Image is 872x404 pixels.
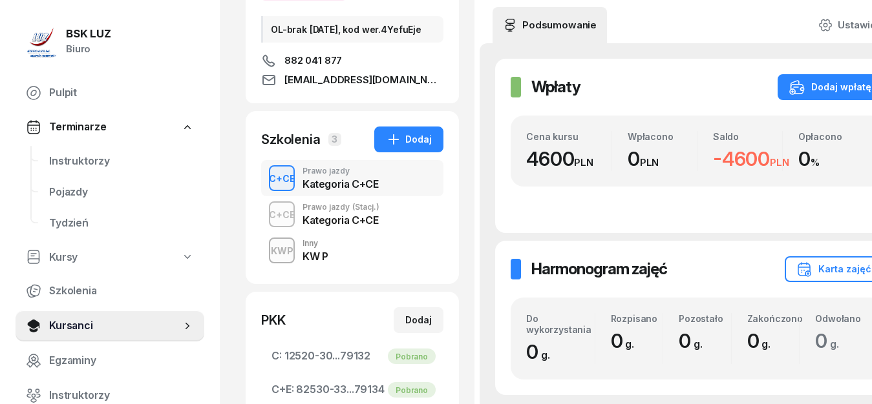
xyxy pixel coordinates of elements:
h2: Harmonogram zajęć [531,259,667,279]
span: Pulpit [49,85,194,101]
span: Kursanci [49,318,181,334]
div: C+CE [264,207,301,223]
span: Instruktorzy [49,153,194,170]
small: g. [830,338,839,350]
div: Odwołano [815,313,867,324]
div: Kategoria C+CE [303,215,379,225]
div: BSK LUZ [66,28,111,39]
span: C+E: [271,381,293,398]
a: Terminarze [16,112,204,142]
a: 882 041 877 [261,53,443,68]
small: PLN [770,156,789,168]
small: g. [541,348,550,361]
div: Saldo [713,131,782,142]
div: C+CE [264,170,301,187]
span: Szkolenia [49,283,194,299]
div: OL-brak [DATE], kod wer.4YefuEje [261,16,443,43]
span: 882 041 877 [284,53,342,68]
a: Pulpit [16,77,204,108]
span: 0 [815,329,845,352]
span: [EMAIL_ADDRESS][DOMAIN_NAME] [284,72,443,88]
small: PLN [640,156,659,168]
span: Pojazdy [49,184,194,201]
div: 0 [679,329,731,353]
button: C+CE [269,165,295,191]
div: 4600 [526,147,611,171]
div: Do wykorzystania [526,313,595,335]
span: 12520-30...79132 [271,348,433,365]
div: -4600 [713,147,782,171]
a: [EMAIL_ADDRESS][DOMAIN_NAME] [261,72,443,88]
div: Prawo jazdy [303,203,379,211]
span: 82530-33...79134 [271,381,433,398]
button: KWPInnyKW P [261,232,443,268]
span: Kursy [49,249,78,266]
div: Inny [303,239,328,247]
span: 0 [526,340,557,363]
small: g. [694,338,703,350]
span: Instruktorzy [49,387,194,404]
span: 0 [747,329,778,352]
div: KW P [303,251,328,261]
small: g. [761,338,771,350]
div: Szkolenia [261,130,321,148]
div: Cena kursu [526,131,611,142]
div: Dodaj [386,132,432,147]
a: Podsumowanie [493,7,607,43]
button: C+CE [269,201,295,227]
button: C+CEPrawo jazdyKategoria C+CE [261,160,443,196]
a: Instruktorzy [39,146,204,177]
small: g. [625,338,634,350]
a: Tydzień [39,208,204,239]
small: PLN [574,156,593,168]
div: 0 [798,147,867,171]
a: Pojazdy [39,177,204,208]
div: Zakończono [747,313,800,324]
span: C: [271,348,282,365]
span: Terminarze [49,119,106,136]
a: C:12520-30...79132Pobrano [261,341,443,372]
h2: Wpłaty [531,77,580,97]
div: KWP [266,243,299,259]
div: Pobrano [388,382,436,398]
small: % [811,156,820,168]
a: Kursanci [16,310,204,341]
div: Biuro [66,41,111,57]
div: Pobrano [388,348,436,364]
a: Egzaminy [16,345,204,376]
button: Dodaj [394,307,443,333]
span: Egzaminy [49,352,194,369]
div: Kategoria C+CE [303,179,378,189]
div: Wpłacono [628,131,697,142]
div: Opłacono [798,131,867,142]
span: 3 [328,133,341,146]
button: C+CEPrawo jazdy(Stacj.)Kategoria C+CE [261,196,443,232]
div: Prawo jazdy [303,167,378,175]
div: Dodaj wpłatę [789,79,871,95]
div: 0 [628,147,697,171]
div: Karta zajęć [796,261,871,277]
span: (Stacj.) [352,203,379,211]
button: Dodaj [374,126,443,152]
a: Szkolenia [16,276,204,307]
a: Kursy [16,243,204,272]
span: 0 [611,329,641,352]
div: Pozostało [679,313,731,324]
button: KWP [269,237,295,263]
div: PKK [261,311,286,329]
span: Tydzień [49,215,194,232]
div: Dodaj [405,312,432,328]
div: Rozpisano [611,313,663,324]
